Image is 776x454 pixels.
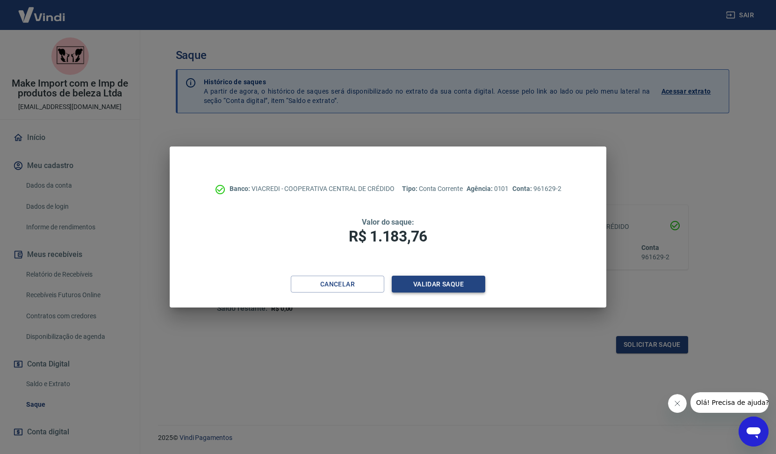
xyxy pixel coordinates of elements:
[349,227,427,245] span: R$ 1.183,76
[467,184,509,194] p: 0101
[467,185,494,192] span: Agência:
[668,394,687,413] iframe: Fechar mensagem
[402,184,463,194] p: Conta Corrente
[6,7,79,14] span: Olá! Precisa de ajuda?
[230,185,251,192] span: Banco:
[739,417,769,447] iframe: Botão para abrir a janela de mensagens
[392,276,485,293] button: Validar saque
[512,184,561,194] p: 961629-2
[291,276,384,293] button: Cancelar
[362,218,414,227] span: Valor do saque:
[230,184,395,194] p: VIACREDI - COOPERATIVA CENTRAL DE CRÉDIDO
[402,185,419,192] span: Tipo:
[690,392,769,413] iframe: Mensagem da empresa
[512,185,533,192] span: Conta:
